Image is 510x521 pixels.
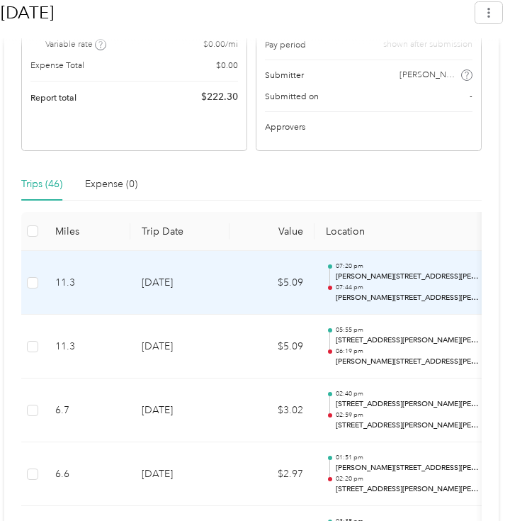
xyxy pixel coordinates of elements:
[336,411,480,420] p: 02:59 pm
[336,347,480,356] p: 06:19 pm
[201,90,238,105] span: $ 222.30
[130,251,229,315] td: [DATE]
[229,442,314,506] td: $2.97
[336,271,480,281] p: [PERSON_NAME][STREET_ADDRESS][PERSON_NAME]
[229,379,314,442] td: $3.02
[44,315,130,379] td: 11.3
[216,60,238,72] span: $ 0.00
[130,212,229,251] th: Trip Date
[336,475,480,483] p: 02:20 pm
[336,356,480,366] p: [PERSON_NAME][STREET_ADDRESS][PERSON_NAME]
[336,454,480,462] p: 01:51 pm
[336,292,480,303] p: [PERSON_NAME][STREET_ADDRESS][PERSON_NAME][PERSON_NAME]
[336,262,480,271] p: 07:20 pm
[130,442,229,506] td: [DATE]
[21,177,62,192] div: Trips (46)
[265,121,305,133] span: Approvers
[336,284,480,292] p: 07:44 pm
[265,90,319,103] span: Submitted on
[265,69,304,82] span: Submitter
[44,251,130,315] td: 11.3
[336,462,480,473] p: [PERSON_NAME][STREET_ADDRESS][PERSON_NAME][PERSON_NAME]
[229,251,314,315] td: $5.09
[229,212,314,251] th: Value
[30,91,76,104] span: Report total
[336,335,480,345] p: [STREET_ADDRESS][PERSON_NAME][PERSON_NAME]
[336,390,480,398] p: 02:40 pm
[130,315,229,379] td: [DATE]
[470,90,472,103] span: -
[229,315,314,379] td: $5.09
[336,326,480,335] p: 05:55 pm
[44,212,130,251] th: Miles
[336,398,480,409] p: [STREET_ADDRESS][PERSON_NAME][PERSON_NAME]
[44,442,130,506] td: 6.6
[30,60,84,72] span: Expense Total
[130,379,229,442] td: [DATE]
[336,420,480,430] p: [STREET_ADDRESS][PERSON_NAME][PERSON_NAME]
[336,483,480,494] p: [STREET_ADDRESS][PERSON_NAME][PERSON_NAME][PERSON_NAME]
[399,69,459,82] span: [PERSON_NAME]
[85,177,137,192] div: Expense (0)
[44,379,130,442] td: 6.7
[314,212,492,251] th: Location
